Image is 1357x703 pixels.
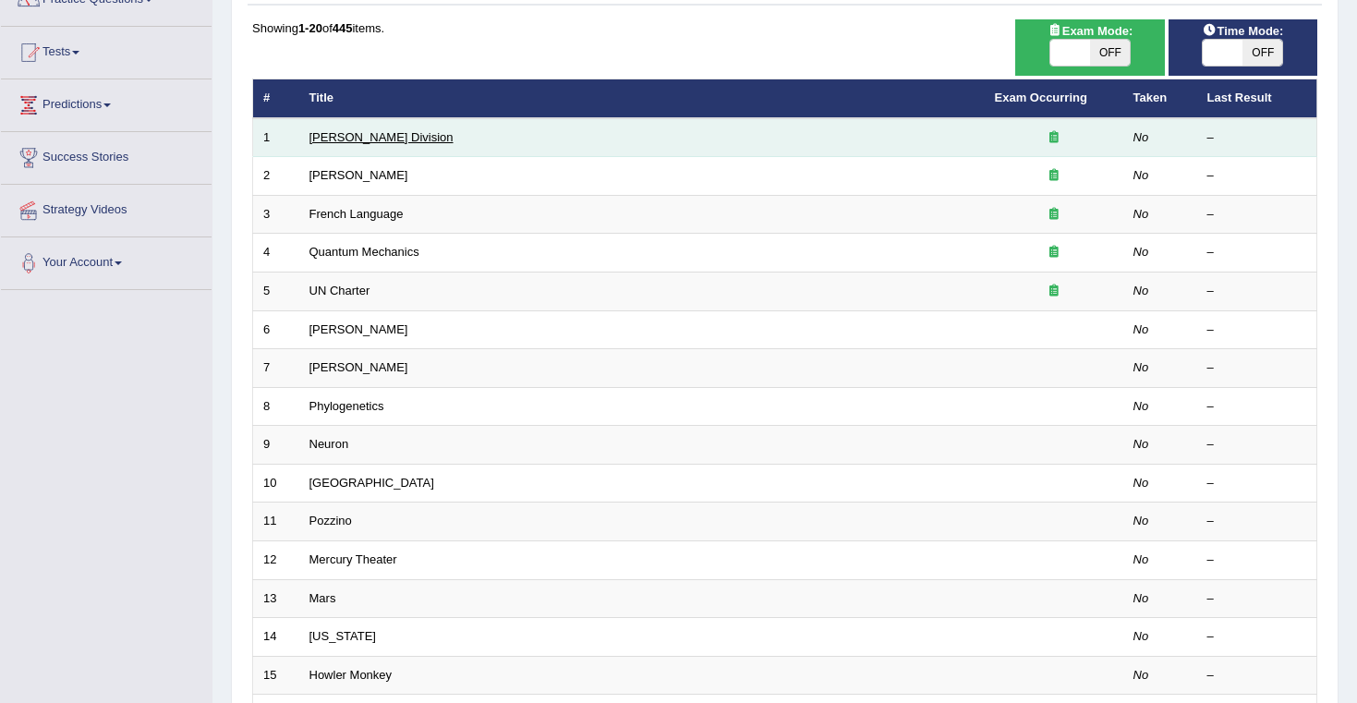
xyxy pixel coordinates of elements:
div: – [1207,129,1307,147]
div: Exam occurring question [995,129,1113,147]
a: Your Account [1,237,212,284]
div: – [1207,551,1307,569]
div: Show exams occurring in exams [1015,19,1164,76]
div: Exam occurring question [995,283,1113,300]
th: Taken [1123,79,1197,118]
div: – [1207,321,1307,339]
div: Exam occurring question [995,244,1113,261]
div: Exam occurring question [995,206,1113,224]
a: Mars [309,591,336,605]
td: 6 [253,310,299,349]
td: 13 [253,579,299,618]
a: [PERSON_NAME] [309,322,408,336]
td: 14 [253,618,299,657]
a: Howler Monkey [309,668,393,682]
a: Quantum Mechanics [309,245,419,259]
a: [US_STATE] [309,629,376,643]
div: – [1207,436,1307,454]
em: No [1133,668,1149,682]
a: [PERSON_NAME] [309,360,408,374]
span: Exam Mode: [1040,21,1140,41]
em: No [1133,552,1149,566]
em: No [1133,514,1149,527]
em: No [1133,476,1149,490]
em: No [1133,245,1149,259]
div: – [1207,167,1307,185]
em: No [1133,591,1149,605]
th: # [253,79,299,118]
em: No [1133,322,1149,336]
a: [PERSON_NAME] [309,168,408,182]
div: – [1207,244,1307,261]
em: No [1133,629,1149,643]
a: [GEOGRAPHIC_DATA] [309,476,434,490]
th: Title [299,79,985,118]
a: Mercury Theater [309,552,397,566]
a: French Language [309,207,404,221]
td: 15 [253,656,299,695]
span: Time Mode: [1194,21,1290,41]
a: Strategy Videos [1,185,212,231]
td: 4 [253,234,299,273]
td: 2 [253,157,299,196]
div: – [1207,359,1307,377]
a: Tests [1,27,212,73]
div: – [1207,206,1307,224]
a: [PERSON_NAME] Division [309,130,454,144]
a: Neuron [309,437,349,451]
div: – [1207,667,1307,685]
em: No [1133,207,1149,221]
td: 9 [253,426,299,465]
td: 8 [253,387,299,426]
div: – [1207,475,1307,492]
div: – [1207,513,1307,530]
div: – [1207,628,1307,646]
a: Exam Occurring [995,91,1087,104]
b: 1-20 [298,21,322,35]
a: UN Charter [309,284,370,297]
em: No [1133,284,1149,297]
td: 5 [253,273,299,311]
td: 3 [253,195,299,234]
span: OFF [1090,40,1130,66]
td: 11 [253,503,299,541]
td: 10 [253,464,299,503]
span: OFF [1242,40,1282,66]
td: 7 [253,349,299,388]
div: – [1207,590,1307,608]
em: No [1133,360,1149,374]
th: Last Result [1197,79,1317,118]
em: No [1133,130,1149,144]
td: 12 [253,540,299,579]
b: 445 [333,21,353,35]
a: Pozzino [309,514,352,527]
div: Showing of items. [252,19,1317,37]
a: Phylogenetics [309,399,384,413]
div: Exam occurring question [995,167,1113,185]
td: 1 [253,118,299,157]
em: No [1133,437,1149,451]
em: No [1133,399,1149,413]
div: – [1207,398,1307,416]
div: – [1207,283,1307,300]
a: Success Stories [1,132,212,178]
a: Predictions [1,79,212,126]
em: No [1133,168,1149,182]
